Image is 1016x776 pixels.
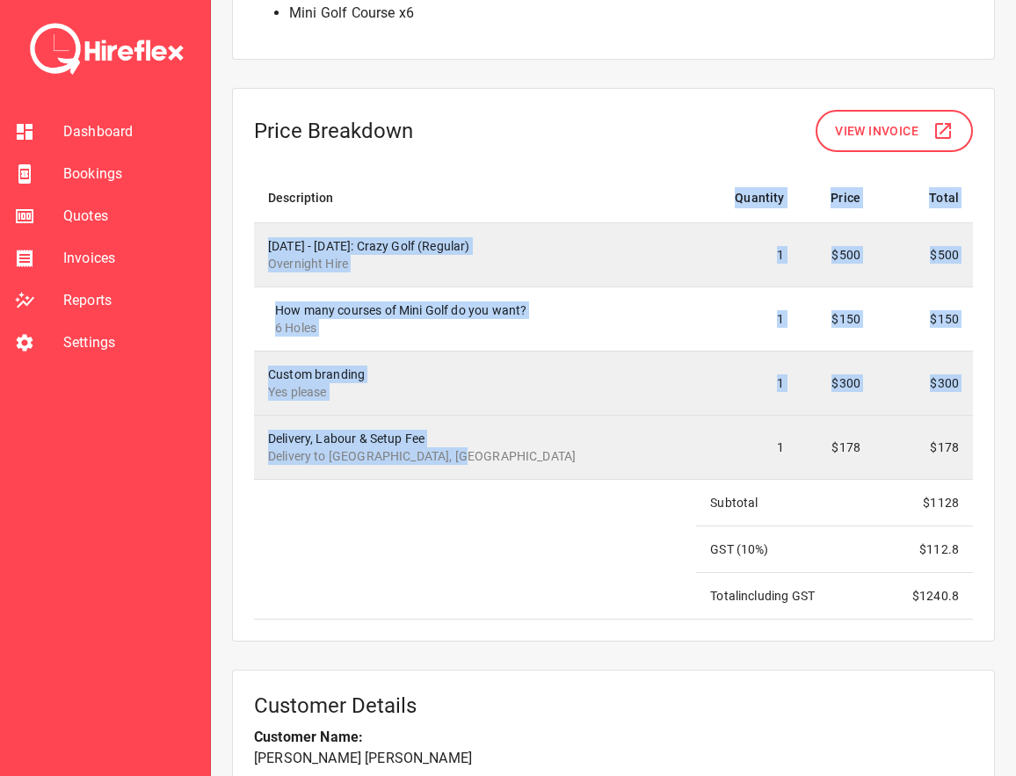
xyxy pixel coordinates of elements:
div: How many courses of Mini Golf do you want? [275,301,682,337]
td: $ 1128 [874,480,973,526]
span: Settings [63,332,196,353]
p: Yes please [268,383,682,401]
td: 1 [696,416,798,480]
span: Invoices [63,248,196,269]
th: Total [874,173,973,223]
td: $ 112.8 [874,526,973,573]
th: Description [254,173,696,223]
p: [PERSON_NAME] [PERSON_NAME] [254,748,973,769]
h5: Price Breakdown [254,117,413,145]
li: Mini Golf Course x 6 [289,3,973,24]
td: Subtotal [696,480,874,526]
td: $500 [874,223,973,287]
span: Quotes [63,206,196,227]
span: Dashboard [63,121,196,142]
div: Custom branding [268,366,682,401]
div: Delivery, Labour & Setup Fee [268,430,682,465]
td: $150 [798,287,874,352]
td: $178 [874,416,973,480]
p: 6 Holes [275,319,682,337]
span: View Invoice [835,120,918,142]
span: Bookings [63,163,196,185]
td: GST ( 10 %) [696,526,874,573]
p: Overnight Hire [268,255,682,272]
td: $150 [874,287,973,352]
td: $300 [874,352,973,416]
th: Price [798,173,874,223]
p: Delivery to [GEOGRAPHIC_DATA], [GEOGRAPHIC_DATA] [268,447,682,465]
td: $300 [798,352,874,416]
h5: Customer Details [254,692,973,720]
td: $ 1240.8 [874,573,973,620]
td: $178 [798,416,874,480]
p: Customer Name: [254,727,973,748]
span: Reports [63,290,196,311]
td: 1 [696,352,798,416]
td: 1 [696,287,798,352]
td: $500 [798,223,874,287]
td: Total including GST [696,573,874,620]
td: 1 [696,223,798,287]
th: Quantity [696,173,798,223]
div: [DATE] - [DATE]: Crazy Golf (Regular) [268,237,682,272]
